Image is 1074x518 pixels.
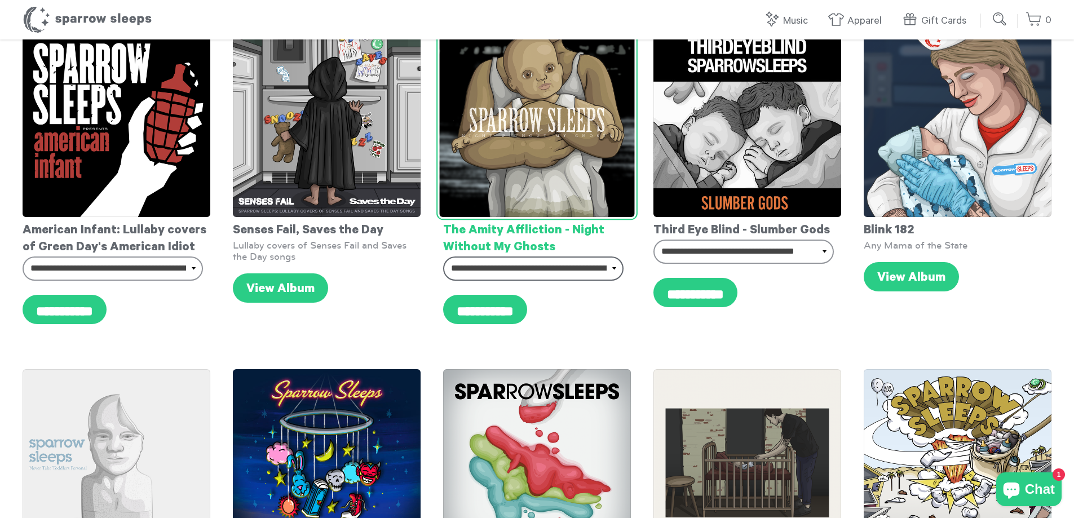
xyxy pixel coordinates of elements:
[864,29,1051,217] img: Blink-182-AnyMamaoftheState-Cover_grande.png
[233,217,421,240] div: Senses Fail, Saves the Day
[1026,8,1051,33] a: 0
[233,29,421,217] img: SensesFail_SavesTheDaySplit-Cover_grande.png
[989,8,1011,30] input: Submit
[864,217,1051,240] div: Blink 182
[233,273,328,303] a: View Album
[443,217,631,256] div: The Amity Affliction - Night Without My Ghosts
[23,6,152,34] h1: Sparrow Sleeps
[653,217,841,240] div: Third Eye Blind - Slumber Gods
[233,240,421,262] div: Lullaby covers of Senses Fail and Saves the Day songs
[23,217,210,256] div: American Infant: Lullaby covers of Green Day's American Idiot
[828,9,887,33] a: Apparel
[23,29,210,217] img: GreenDay-AmericanInfant-Cover_grande.png
[864,240,1051,251] div: Any Mama of the State
[763,9,814,33] a: Music
[901,9,972,33] a: Gift Cards
[993,472,1065,509] inbox-online-store-chat: Shopify online store chat
[864,262,959,291] a: View Album
[653,29,841,217] img: ThirdEyeBlind-SlumberGods-Cover_1_grande.jpg
[439,22,634,217] img: TheAmityAffliction-NightWithoutMyGhost-Cover-2025_grande.png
